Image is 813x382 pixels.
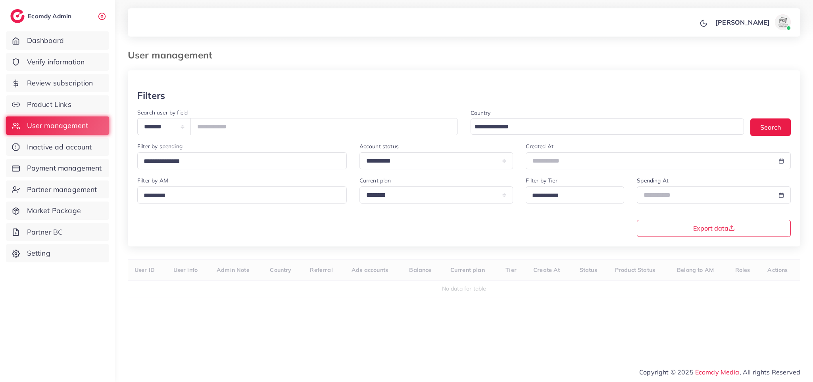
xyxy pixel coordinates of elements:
[750,118,791,136] button: Search
[471,109,491,117] label: Country
[526,176,557,184] label: Filter by Tier
[27,120,88,131] span: User management
[526,186,624,204] div: Search for option
[27,35,64,46] span: Dashboard
[137,176,168,184] label: Filter by AM
[6,74,109,92] a: Review subscription
[639,367,800,377] span: Copyright © 2025
[6,116,109,135] a: User management
[637,176,669,184] label: Spending At
[740,367,800,377] span: , All rights Reserved
[6,180,109,199] a: Partner management
[137,142,183,150] label: Filter by spending
[27,99,71,110] span: Product Links
[27,163,102,173] span: Payment management
[137,152,347,169] div: Search for option
[10,9,25,23] img: logo
[27,184,97,195] span: Partner management
[28,12,73,20] h2: Ecomdy Admin
[137,186,347,204] div: Search for option
[775,14,791,30] img: avatar
[6,244,109,262] a: Setting
[6,159,109,177] a: Payment management
[137,109,188,116] label: Search user by field
[141,155,336,168] input: Search for option
[637,220,791,237] button: Export data
[471,118,744,135] div: Search for option
[137,90,165,101] h3: Filters
[715,17,770,27] p: [PERSON_NAME]
[27,227,63,237] span: Partner BC
[472,121,734,133] input: Search for option
[10,9,73,23] a: logoEcomdy Admin
[128,49,219,61] h3: User management
[27,57,85,67] span: Verify information
[141,190,336,202] input: Search for option
[6,95,109,114] a: Product Links
[359,176,391,184] label: Current plan
[526,142,554,150] label: Created At
[695,368,740,376] a: Ecomdy Media
[27,248,50,258] span: Setting
[6,53,109,71] a: Verify information
[711,14,794,30] a: [PERSON_NAME]avatar
[27,142,92,152] span: Inactive ad account
[6,202,109,220] a: Market Package
[693,225,735,231] span: Export data
[27,78,93,88] span: Review subscription
[529,190,614,202] input: Search for option
[6,138,109,156] a: Inactive ad account
[6,223,109,241] a: Partner BC
[6,31,109,50] a: Dashboard
[359,142,399,150] label: Account status
[27,206,81,216] span: Market Package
